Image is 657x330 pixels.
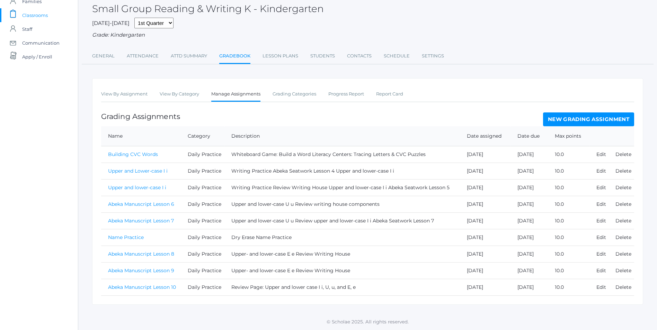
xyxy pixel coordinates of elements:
[263,49,298,63] a: Lesson Plans
[548,279,589,296] td: 10.0
[460,213,510,229] td: [DATE]
[92,49,115,63] a: General
[596,234,606,240] a: Edit
[548,146,589,163] td: 10.0
[460,163,510,180] td: [DATE]
[596,184,606,191] a: Edit
[211,87,260,102] a: Manage Assignments
[596,201,606,207] a: Edit
[224,279,460,296] td: Review Page: Upper and lower case I i, U, u, and E, e
[460,263,510,279] td: [DATE]
[22,22,32,36] span: Staff
[310,49,335,63] a: Students
[543,112,634,126] a: New Grading Assignment
[273,87,316,101] a: Grading Categories
[548,126,589,146] th: Max points
[101,126,181,146] th: Name
[224,246,460,263] td: Upper- and lower-case E e Review Writing House
[548,246,589,263] td: 10.0
[108,251,174,257] a: Abeka Manuscript Lesson 8
[108,184,166,191] a: Upper and lower-case I i
[615,251,631,257] a: Delete
[224,196,460,213] td: Upper and lower-case U u Review writing house components
[181,229,225,246] td: Daily Practice
[460,180,510,196] td: [DATE]
[224,180,460,196] td: Writing Practice Review Writing House Upper and lower-case I i Abeka Seatwork Lesson 5
[596,251,606,257] a: Edit
[460,246,510,263] td: [DATE]
[181,213,225,229] td: Daily Practice
[510,146,548,163] td: [DATE]
[22,50,52,64] span: Apply / Enroll
[108,284,176,290] a: Abeka Manuscript Lesson 10
[510,279,548,296] td: [DATE]
[548,163,589,180] td: 10.0
[615,284,631,290] a: Delete
[224,229,460,246] td: Dry Erase Name Practice
[181,163,225,180] td: Daily Practice
[596,218,606,224] a: Edit
[548,213,589,229] td: 10.0
[615,168,631,174] a: Delete
[510,163,548,180] td: [DATE]
[596,151,606,157] a: Edit
[181,180,225,196] td: Daily Practice
[127,49,159,63] a: Attendance
[510,126,548,146] th: Date due
[347,49,372,63] a: Contacts
[160,87,199,101] a: View By Category
[181,279,225,296] td: Daily Practice
[510,213,548,229] td: [DATE]
[22,8,48,22] span: Classrooms
[181,146,225,163] td: Daily Practice
[224,213,460,229] td: Upper and lower-case U u Review upper and lower-case I i Abeka Seatwork Lesson 7
[171,49,207,63] a: Attd Summary
[78,318,657,325] p: © Scholae 2025. All rights reserved.
[460,196,510,213] td: [DATE]
[548,229,589,246] td: 10.0
[108,267,174,274] a: Abeka Manuscript Lesson 9
[510,229,548,246] td: [DATE]
[181,263,225,279] td: Daily Practice
[615,218,631,224] a: Delete
[224,126,460,146] th: Description
[510,246,548,263] td: [DATE]
[510,180,548,196] td: [DATE]
[460,126,510,146] th: Date assigned
[615,267,631,274] a: Delete
[384,49,410,63] a: Schedule
[615,201,631,207] a: Delete
[510,263,548,279] td: [DATE]
[224,263,460,279] td: Upper- and lower-case E e Review Writing House
[219,49,250,64] a: Gradebook
[596,267,606,274] a: Edit
[615,151,631,157] a: Delete
[108,234,144,240] a: Name Practice
[181,126,225,146] th: Category
[22,36,60,50] span: Communication
[596,284,606,290] a: Edit
[101,87,148,101] a: View By Assignment
[108,151,158,157] a: Building CVC Words
[92,20,130,26] span: [DATE]-[DATE]
[108,168,168,174] a: Upper and Lower-case I i
[92,31,643,39] div: Grade: Kindergarten
[328,87,364,101] a: Progress Report
[181,246,225,263] td: Daily Practice
[224,163,460,180] td: Writing Practice Abeka Seatwork Lesson 4 Upper and lower-case I i
[460,229,510,246] td: [DATE]
[422,49,444,63] a: Settings
[108,218,174,224] a: Abeka Manuscript Lesson 7
[376,87,403,101] a: Report Card
[548,263,589,279] td: 10.0
[108,201,174,207] a: Abeka Manuscript Lesson 6
[224,146,460,163] td: Whiteboard Game: Build a Word Literacy Centers: Tracing Letters & CVC Puzzles
[460,279,510,296] td: [DATE]
[510,196,548,213] td: [DATE]
[92,3,324,14] h2: Small Group Reading & Writing K - Kindergarten
[596,168,606,174] a: Edit
[548,180,589,196] td: 10.0
[460,146,510,163] td: [DATE]
[181,196,225,213] td: Daily Practice
[101,112,180,120] h1: Grading Assignments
